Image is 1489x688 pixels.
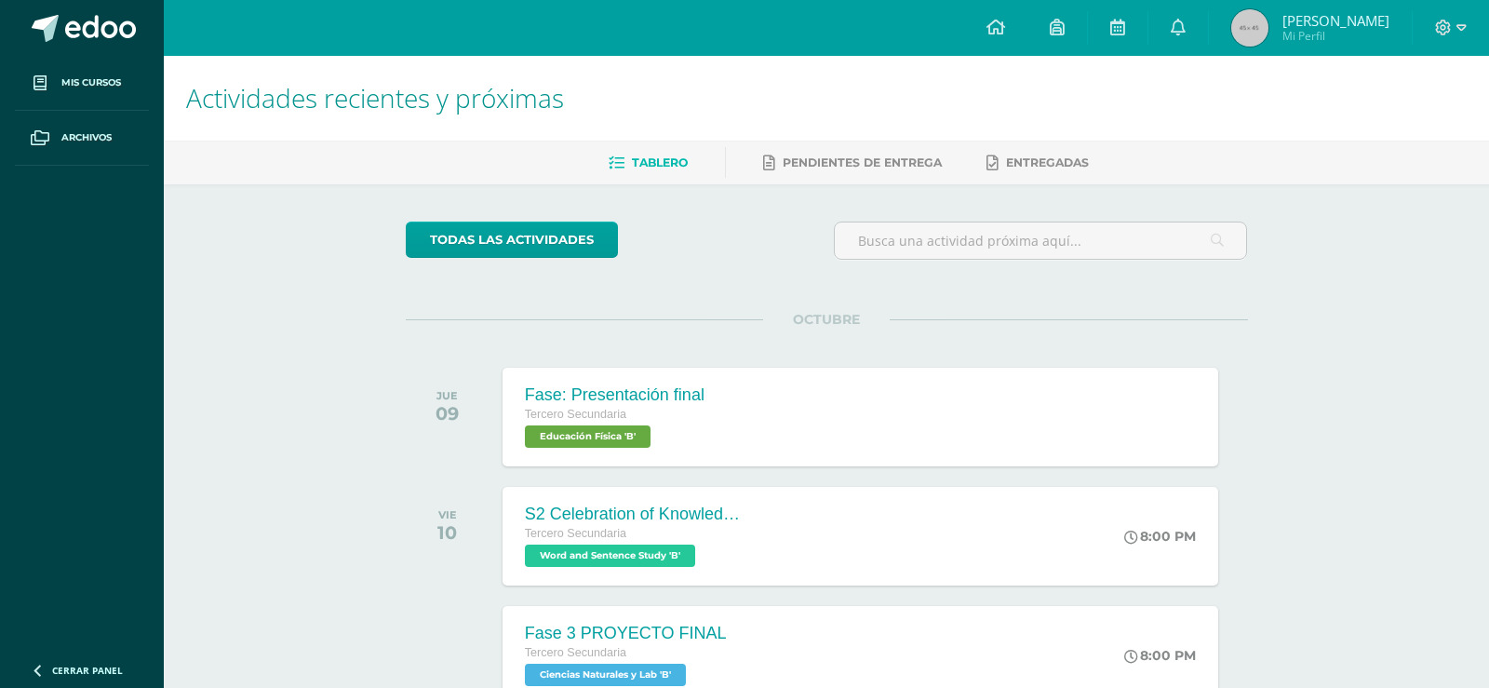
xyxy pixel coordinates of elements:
[763,311,890,328] span: OCTUBRE
[525,385,704,405] div: Fase: Presentación final
[437,508,457,521] div: VIE
[632,155,688,169] span: Tablero
[61,75,121,90] span: Mis cursos
[525,545,695,567] span: Word and Sentence Study 'B'
[525,664,686,686] span: Ciencias Naturales y Lab 'B'
[15,111,149,166] a: Archivos
[15,56,149,111] a: Mis cursos
[436,389,459,402] div: JUE
[406,222,618,258] a: todas las Actividades
[835,223,1247,259] input: Busca una actividad próxima aquí...
[186,80,564,115] span: Actividades recientes y próximas
[61,130,112,145] span: Archivos
[609,148,688,178] a: Tablero
[525,527,626,540] span: Tercero Secundaria
[1006,155,1089,169] span: Entregadas
[783,155,942,169] span: Pendientes de entrega
[436,402,459,425] div: 09
[986,148,1089,178] a: Entregadas
[1231,9,1268,47] img: 45x45
[525,408,626,421] span: Tercero Secundaria
[1282,28,1389,44] span: Mi Perfil
[525,646,626,659] span: Tercero Secundaria
[525,624,727,643] div: Fase 3 PROYECTO FINAL
[1124,528,1196,545] div: 8:00 PM
[52,664,123,677] span: Cerrar panel
[1282,11,1389,30] span: [PERSON_NAME]
[763,148,942,178] a: Pendientes de entrega
[525,505,748,524] div: S2 Celebration of Knowledge #2
[525,425,651,448] span: Educación Física 'B'
[1124,647,1196,664] div: 8:00 PM
[437,521,457,544] div: 10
